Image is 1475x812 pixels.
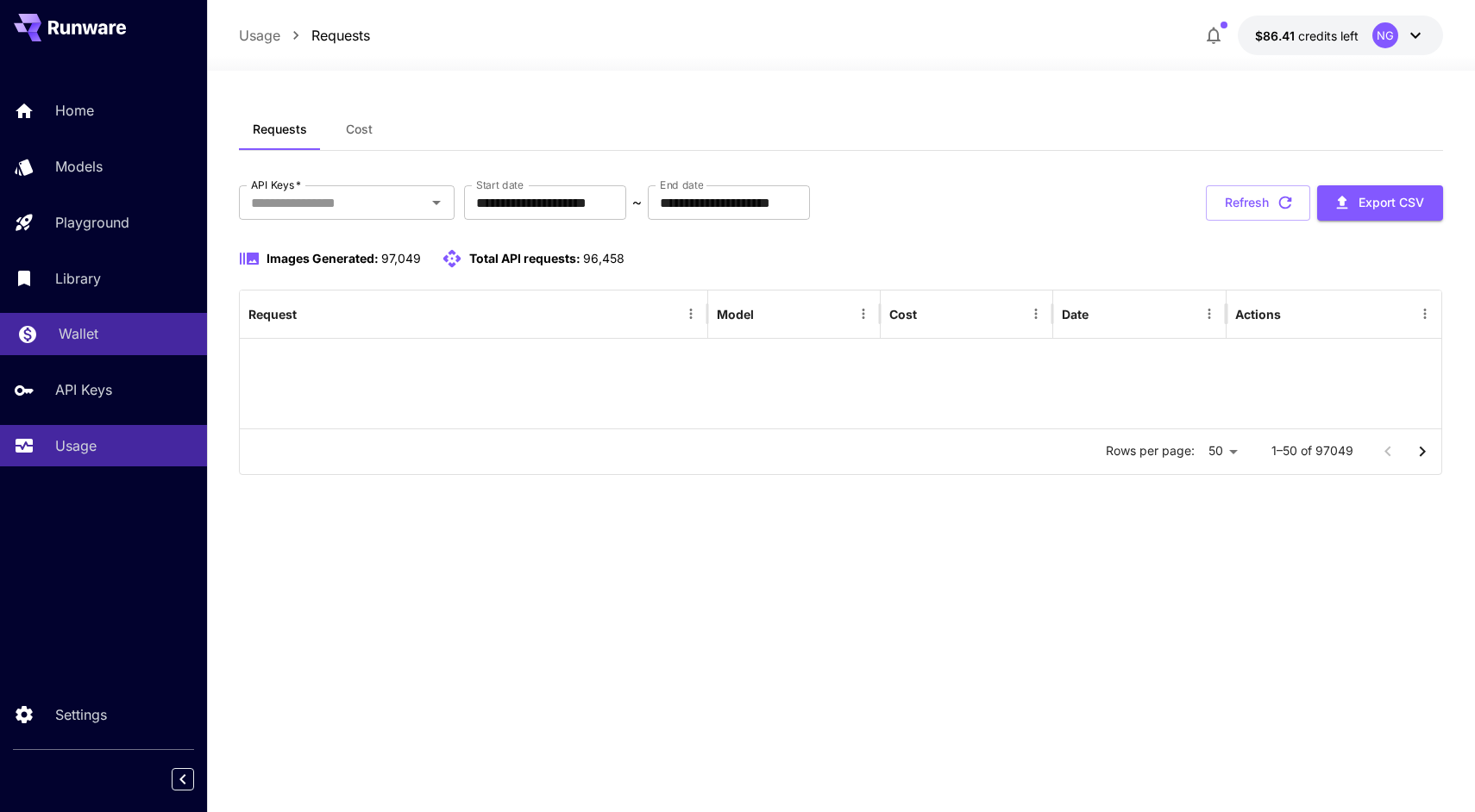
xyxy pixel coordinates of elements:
[55,156,103,177] p: Models
[919,302,943,326] button: Sort
[251,178,301,192] label: API Keys
[185,764,207,795] div: Collapse sidebar
[1413,302,1437,326] button: Menu
[311,25,370,46] a: Requests
[1255,27,1359,45] div: $86.41469
[55,435,97,456] p: Usage
[55,100,94,121] p: Home
[172,768,194,790] button: Collapse sidebar
[239,25,370,46] nav: breadcrumb
[346,122,373,137] span: Cost
[55,379,112,400] p: API Keys
[55,704,107,725] p: Settings
[248,307,297,322] div: Request
[632,192,642,213] p: ~
[267,251,379,265] span: Images Generated:
[679,302,703,326] button: Menu
[469,251,581,265] span: Total API requests:
[476,178,524,192] label: Start date
[239,25,280,46] a: Usage
[889,307,917,322] div: Cost
[851,302,876,326] button: Menu
[1255,28,1298,43] span: $86.41
[59,323,98,344] p: Wallet
[55,268,101,289] p: Library
[298,302,323,326] button: Sort
[424,191,449,215] button: Open
[1271,442,1353,459] p: 1–50 of 97049
[1298,28,1359,43] span: credits left
[1202,439,1244,464] div: 50
[381,251,421,265] span: 97,049
[1235,307,1281,322] div: Actions
[253,122,307,137] span: Requests
[717,307,754,322] div: Model
[55,212,129,233] p: Playground
[756,302,780,326] button: Sort
[1090,302,1114,326] button: Sort
[1106,442,1195,459] p: Rows per page:
[1197,302,1221,326] button: Menu
[1206,185,1310,221] button: Refresh
[1317,185,1443,221] button: Export CSV
[1024,302,1048,326] button: Menu
[1372,22,1398,48] div: NG
[1062,307,1089,322] div: Date
[583,251,625,265] span: 96,458
[660,178,703,192] label: End date
[1238,16,1443,55] button: $86.41469NG
[1405,434,1440,469] button: Go to next page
